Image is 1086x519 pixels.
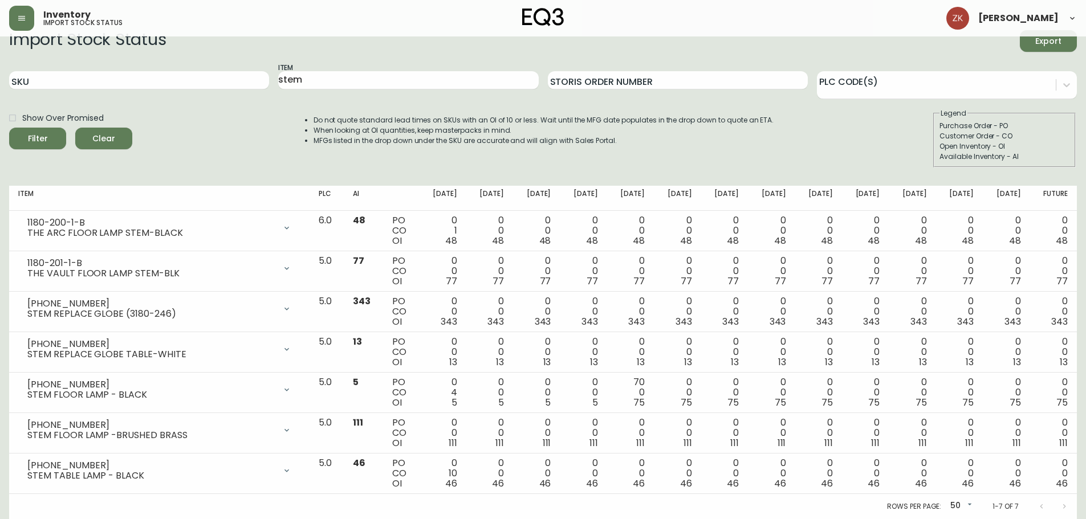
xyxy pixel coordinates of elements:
[522,337,551,367] div: 0 0
[310,292,344,332] td: 5.0
[545,396,551,409] span: 5
[757,418,786,448] div: 0 0
[946,7,969,30] img: ac4060352bbca922b7bb6492bc802e6d
[633,275,645,288] span: 77
[939,108,967,118] legend: Legend
[569,377,597,408] div: 0 0
[492,234,504,247] span: 48
[353,416,363,429] span: 111
[757,256,786,287] div: 0 0
[978,14,1059,23] span: [PERSON_NAME]
[939,121,1069,131] div: Purchase Order - PO
[1039,256,1068,287] div: 0 0
[1056,234,1068,247] span: 48
[586,477,598,490] span: 46
[27,379,275,390] div: [PHONE_NUMBER]
[851,337,880,367] div: 0 0
[804,458,832,489] div: 0 0
[314,115,774,125] li: Do not quote standard lead times on SKUs with an OI of 10 or less. Wait until the MFG date popula...
[9,30,166,52] h2: Import Stock Status
[310,251,344,292] td: 5.0
[1020,30,1077,52] button: Export
[727,477,739,490] span: 46
[1059,436,1068,449] span: 111
[946,497,974,516] div: 50
[27,460,275,471] div: [PHONE_NUMBER]
[821,275,833,288] span: 77
[1039,458,1068,489] div: 0 0
[681,396,692,409] span: 75
[522,458,551,489] div: 0 0
[1004,315,1021,328] span: 343
[710,337,739,367] div: 0 0
[539,477,551,490] span: 46
[804,256,832,287] div: 0 0
[710,256,739,287] div: 0 0
[616,215,645,246] div: 0 0
[569,458,597,489] div: 0 0
[590,355,598,369] span: 13
[757,296,786,327] div: 0 0
[710,418,739,448] div: 0 0
[539,234,551,247] span: 48
[804,215,832,246] div: 0 0
[992,458,1020,489] div: 0 0
[445,234,457,247] span: 48
[863,315,880,328] span: 343
[75,128,132,149] button: Clear
[449,355,457,369] span: 13
[680,477,692,490] span: 46
[722,315,739,328] span: 343
[680,234,692,247] span: 48
[663,377,692,408] div: 0 0
[392,215,410,246] div: PO CO
[466,186,513,211] th: [DATE]
[945,418,974,448] div: 0 0
[633,234,645,247] span: 48
[663,418,692,448] div: 0 0
[616,296,645,327] div: 0 0
[804,337,832,367] div: 0 0
[1056,275,1068,288] span: 77
[616,418,645,448] div: 0 0
[592,396,598,409] span: 5
[770,315,786,328] span: 343
[540,275,551,288] span: 77
[495,436,504,449] span: 111
[18,418,300,443] div: [PHONE_NUMBER]STEM FLOOR LAMP -BRUSHED BRASS
[825,355,833,369] span: 13
[945,337,974,367] div: 0 0
[915,477,927,490] span: 46
[775,275,786,288] span: 77
[628,315,645,328] span: 343
[821,396,833,409] span: 75
[851,377,880,408] div: 0 0
[663,215,692,246] div: 0 0
[428,377,457,408] div: 0 4
[392,296,410,327] div: PO CO
[498,396,504,409] span: 5
[445,477,457,490] span: 46
[27,339,275,349] div: [PHONE_NUMBER]
[84,132,123,146] span: Clear
[27,218,275,228] div: 1180-200-1-B
[992,296,1020,327] div: 0 0
[898,418,926,448] div: 0 0
[710,215,739,246] div: 0 0
[939,131,1069,141] div: Customer Order - CO
[9,128,66,149] button: Filter
[910,315,927,328] span: 343
[710,377,739,408] div: 0 0
[522,256,551,287] div: 0 0
[43,10,91,19] span: Inventory
[419,186,466,211] th: [DATE]
[868,275,880,288] span: 77
[872,355,880,369] span: 13
[684,436,692,449] span: 111
[898,377,926,408] div: 0 0
[1056,477,1068,490] span: 46
[492,477,504,490] span: 46
[992,256,1020,287] div: 0 0
[392,234,402,247] span: OI
[428,256,457,287] div: 0 0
